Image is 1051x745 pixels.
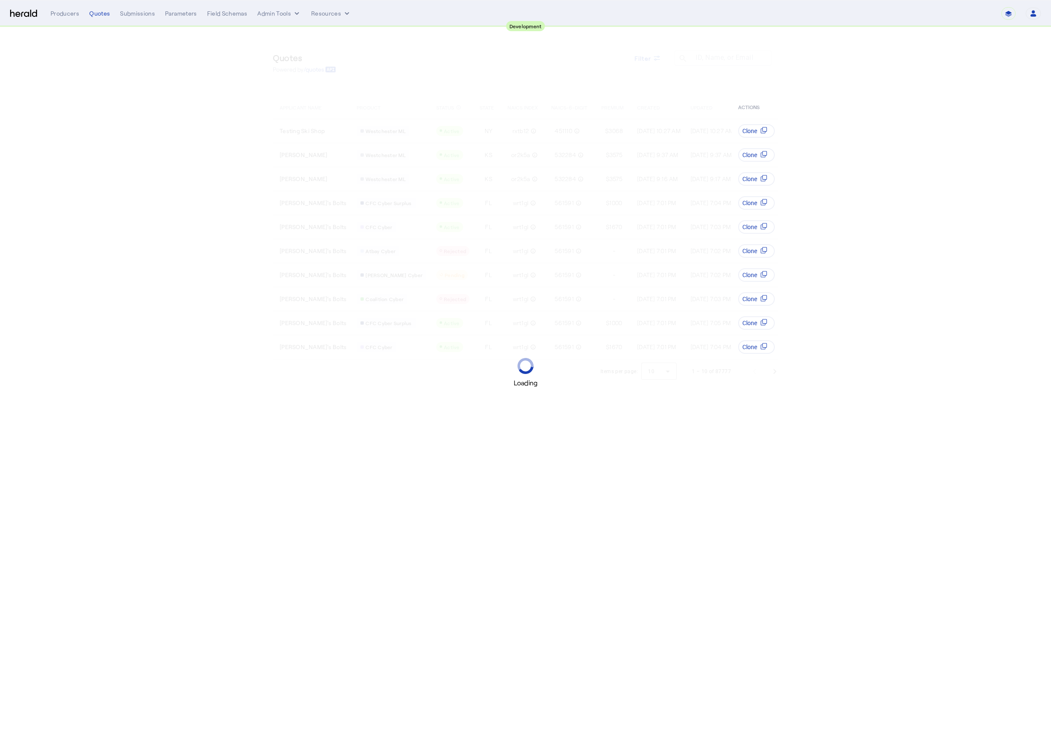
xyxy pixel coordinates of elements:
th: ACTIONS [731,95,779,119]
div: Development [506,21,545,31]
button: Clone [738,172,775,186]
span: Clone [742,295,757,303]
button: Clone [738,340,775,354]
span: Clone [742,247,757,255]
button: Clone [738,268,775,282]
button: internal dropdown menu [257,9,301,18]
div: Submissions [120,9,155,18]
button: Clone [738,124,775,138]
button: Clone [738,196,775,210]
span: Clone [742,223,757,231]
span: Clone [742,175,757,183]
div: Producers [51,9,79,18]
span: Clone [742,151,757,159]
button: Clone [738,148,775,162]
div: Quotes [89,9,110,18]
img: Herald Logo [10,10,37,18]
button: Resources dropdown menu [311,9,351,18]
span: Clone [742,319,757,327]
button: Clone [738,220,775,234]
div: Parameters [165,9,197,18]
span: Clone [742,343,757,351]
span: Clone [742,271,757,279]
button: Clone [738,316,775,330]
button: Clone [738,292,775,306]
span: Clone [742,127,757,135]
span: Clone [742,199,757,207]
div: Field Schemas [207,9,248,18]
button: Clone [738,244,775,258]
